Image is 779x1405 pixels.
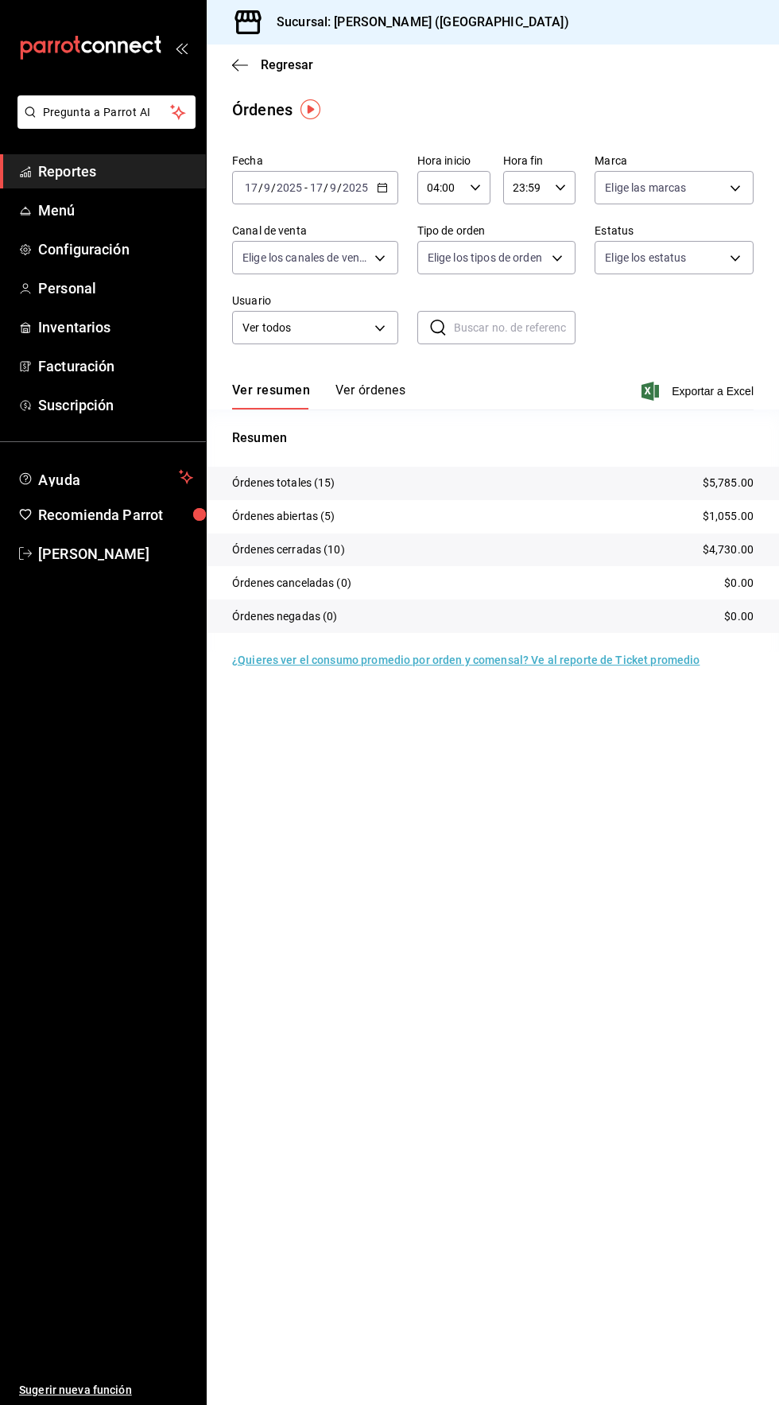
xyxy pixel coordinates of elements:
[17,95,196,129] button: Pregunta a Parrot AI
[304,181,308,194] span: -
[645,382,754,401] button: Exportar a Excel
[417,225,576,236] label: Tipo de orden
[232,475,335,491] p: Órdenes totales (15)
[232,508,335,525] p: Órdenes abiertas (5)
[244,181,258,194] input: --
[242,250,369,266] span: Elige los canales de venta
[232,98,293,122] div: Órdenes
[261,57,313,72] span: Regresar
[38,355,193,377] span: Facturación
[703,508,754,525] p: $1,055.00
[595,155,754,166] label: Marca
[232,295,398,306] label: Usuario
[337,181,342,194] span: /
[38,468,172,487] span: Ayuda
[329,181,337,194] input: --
[309,181,324,194] input: --
[232,608,338,625] p: Órdenes negadas (0)
[342,181,369,194] input: ----
[264,13,569,32] h3: Sucursal: [PERSON_NAME] ([GEOGRAPHIC_DATA])
[258,181,263,194] span: /
[324,181,328,194] span: /
[503,155,576,166] label: Hora fin
[175,41,188,54] button: open_drawer_menu
[38,543,193,565] span: [PERSON_NAME]
[232,541,345,558] p: Órdenes cerradas (10)
[276,181,303,194] input: ----
[605,250,686,266] span: Elige los estatus
[19,1382,193,1399] span: Sugerir nueva función
[232,155,398,166] label: Fecha
[232,382,405,409] div: navigation tabs
[11,115,196,132] a: Pregunta a Parrot AI
[242,320,369,336] span: Ver todos
[38,278,193,299] span: Personal
[724,575,754,592] p: $0.00
[38,239,193,260] span: Configuración
[232,575,351,592] p: Órdenes canceladas (0)
[605,180,686,196] span: Elige las marcas
[232,429,754,448] p: Resumen
[38,504,193,526] span: Recomienda Parrot
[38,200,193,221] span: Menú
[232,57,313,72] button: Regresar
[271,181,276,194] span: /
[263,181,271,194] input: --
[38,394,193,416] span: Suscripción
[724,608,754,625] p: $0.00
[232,654,700,666] a: ¿Quieres ver el consumo promedio por orden y comensal? Ve al reporte de Ticket promedio
[703,475,754,491] p: $5,785.00
[703,541,754,558] p: $4,730.00
[454,312,576,343] input: Buscar no. de referencia
[43,104,171,121] span: Pregunta a Parrot AI
[595,225,754,236] label: Estatus
[417,155,490,166] label: Hora inicio
[300,99,320,119] img: Tooltip marker
[232,225,398,236] label: Canal de venta
[232,382,310,409] button: Ver resumen
[38,161,193,182] span: Reportes
[335,382,405,409] button: Ver órdenes
[38,316,193,338] span: Inventarios
[428,250,542,266] span: Elige los tipos de orden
